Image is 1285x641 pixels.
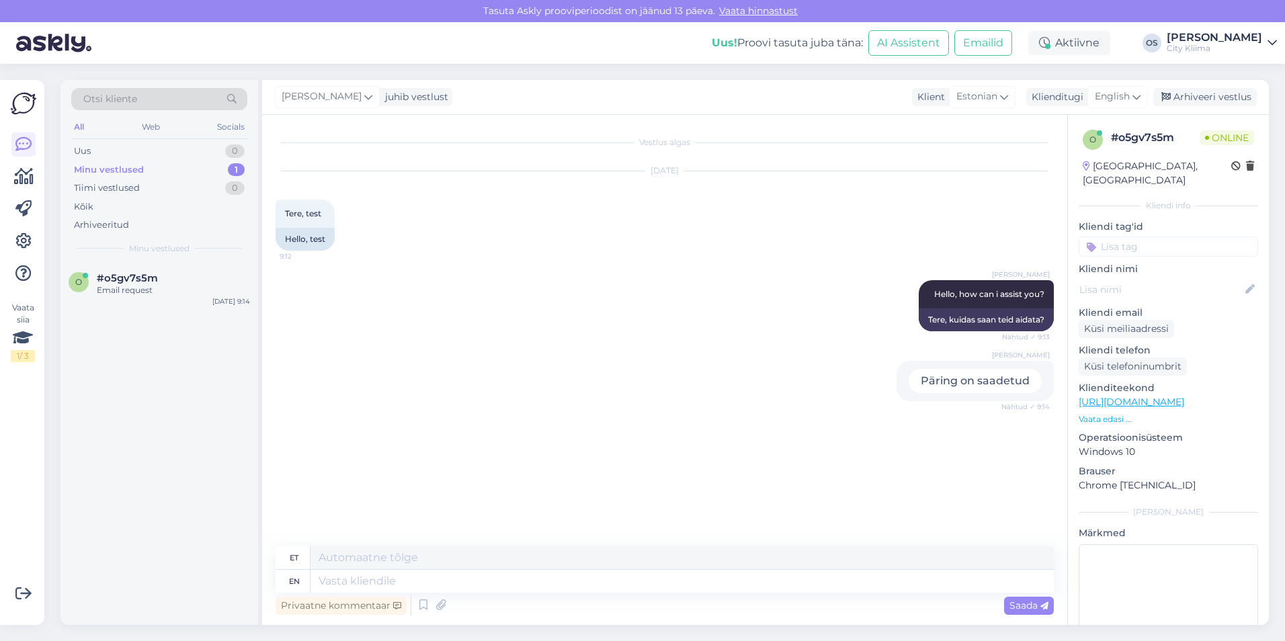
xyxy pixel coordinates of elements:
div: Uus [74,144,91,158]
div: Tere, kuidas saan teid aidata? [919,308,1054,331]
p: Windows 10 [1079,445,1258,459]
p: Kliendi email [1079,306,1258,320]
div: # o5gv7s5m [1111,130,1200,146]
img: Askly Logo [11,91,36,116]
div: Kõik [74,200,93,214]
p: Kliendi nimi [1079,262,1258,276]
button: Emailid [954,30,1012,56]
span: Nähtud ✓ 9:14 [999,402,1050,412]
a: Vaata hinnastust [715,5,802,17]
div: Hello, test [276,228,335,251]
span: English [1095,89,1130,104]
div: Küsi telefoninumbrit [1079,357,1187,376]
span: o [75,277,82,287]
div: Tiimi vestlused [74,181,140,195]
div: Proovi tasuta juba täna: [712,35,863,51]
div: [PERSON_NAME] [1079,506,1258,518]
div: City Kliima [1167,43,1262,54]
div: Küsi meiliaadressi [1079,320,1174,338]
div: Vaata siia [11,302,35,362]
div: OS [1143,34,1161,52]
span: Saada [1009,599,1048,611]
button: AI Assistent [868,30,949,56]
div: Email request [97,284,250,296]
p: Märkmed [1079,526,1258,540]
div: Aktiivne [1028,31,1110,55]
div: Socials [214,118,247,136]
span: #o5gv7s5m [97,272,158,284]
p: Kliendi tag'id [1079,220,1258,234]
div: Kliendi info [1079,200,1258,212]
div: [PERSON_NAME] [1167,32,1262,43]
div: Minu vestlused [74,163,144,177]
div: Klienditugi [1026,90,1083,104]
input: Lisa nimi [1079,282,1243,297]
div: Päring on saadetud [909,369,1042,393]
div: 0 [225,181,245,195]
div: 1 [228,163,245,177]
span: [PERSON_NAME] [282,89,362,104]
div: Vestlus algas [276,136,1054,148]
div: [DATE] 9:14 [212,296,250,306]
span: Otsi kliente [83,92,137,106]
span: Hello, how can i assist you? [934,289,1044,299]
input: Lisa tag [1079,237,1258,257]
span: Estonian [956,89,997,104]
div: All [71,118,87,136]
div: [GEOGRAPHIC_DATA], [GEOGRAPHIC_DATA] [1083,159,1231,187]
div: Klient [912,90,945,104]
div: Web [139,118,163,136]
div: Privaatne kommentaar [276,597,407,615]
p: Klienditeekond [1079,381,1258,395]
div: Arhiveeri vestlus [1153,88,1257,106]
p: Kliendi telefon [1079,343,1258,357]
a: [PERSON_NAME]City Kliima [1167,32,1277,54]
p: Vaata edasi ... [1079,413,1258,425]
a: [URL][DOMAIN_NAME] [1079,396,1184,408]
b: Uus! [712,36,737,49]
div: Arhiveeritud [74,218,129,232]
span: Minu vestlused [129,243,190,255]
p: Brauser [1079,464,1258,478]
span: [PERSON_NAME] [992,269,1050,280]
span: o [1089,134,1096,144]
div: juhib vestlust [380,90,448,104]
span: 9:12 [280,251,330,261]
span: Nähtud ✓ 9:13 [999,332,1050,342]
p: Operatsioonisüsteem [1079,431,1258,445]
div: 0 [225,144,245,158]
span: [PERSON_NAME] [992,350,1050,360]
div: et [290,546,298,569]
span: Online [1200,130,1254,145]
div: [DATE] [276,165,1054,177]
div: en [289,570,300,593]
span: Tere, test [285,208,321,218]
p: Chrome [TECHNICAL_ID] [1079,478,1258,493]
div: 1 / 3 [11,350,35,362]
